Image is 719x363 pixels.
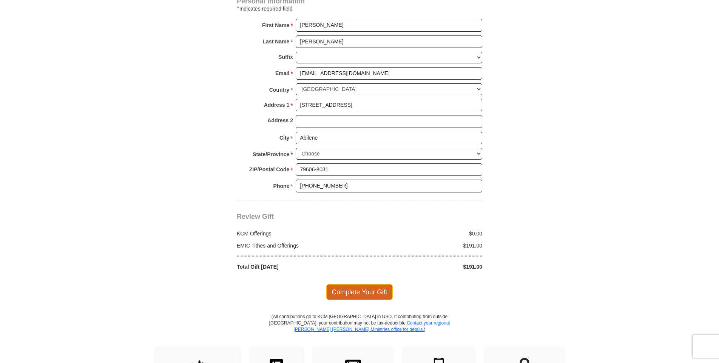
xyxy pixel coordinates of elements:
p: (All contributions go to KCM [GEOGRAPHIC_DATA] in USD. If contributing from outside [GEOGRAPHIC_D... [269,314,450,346]
div: $191.00 [359,242,486,249]
div: $0.00 [359,230,486,237]
div: KCM Offerings [233,230,360,237]
strong: Suffix [278,52,293,62]
span: Review Gift [237,213,274,220]
strong: City [279,132,289,143]
div: $191.00 [359,263,486,271]
strong: First Name [262,20,289,31]
strong: Address 1 [264,100,290,110]
strong: Phone [273,181,290,191]
strong: Country [269,85,290,95]
span: Complete Your Gift [326,284,393,300]
strong: ZIP/Postal Code [249,164,290,175]
strong: Address 2 [267,115,293,126]
strong: Last Name [263,36,290,47]
div: EMIC Tithes and Offerings [233,242,360,249]
strong: State/Province [253,149,289,160]
strong: Email [275,68,289,78]
div: Indicates required field [237,4,482,13]
div: Total Gift [DATE] [233,263,360,271]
